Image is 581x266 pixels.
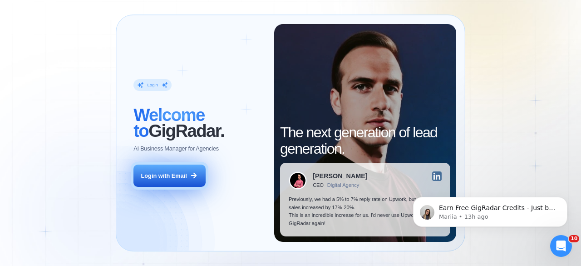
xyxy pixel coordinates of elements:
[133,145,219,153] p: AI Business Manager for Agencies
[313,182,324,188] div: CEO
[550,235,572,257] iframe: Intercom live chat
[133,165,205,187] button: Login with Email
[289,196,442,227] p: Previously, we had a 5% to 7% reply rate on Upwork, but now our sales increased by 17%-20%. This ...
[327,182,359,188] div: Digital Agency
[569,235,579,242] span: 10
[313,173,367,179] div: [PERSON_NAME]
[141,172,187,180] div: Login with Email
[148,82,158,88] div: Login
[133,105,205,141] span: Welcome to
[280,125,450,156] h2: The next generation of lead generation.
[133,107,266,139] h2: ‍ GigRadar.
[399,178,581,241] iframe: Intercom notifications message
